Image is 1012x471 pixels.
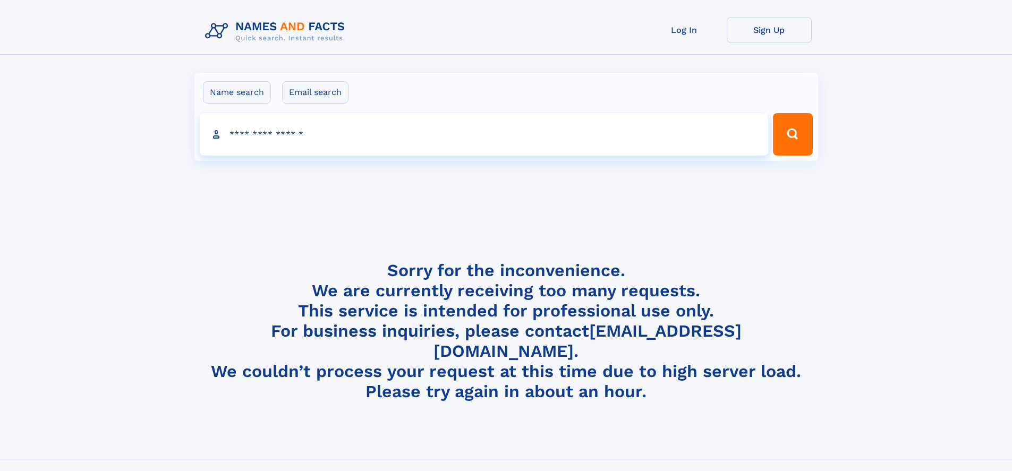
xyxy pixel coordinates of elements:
[203,81,271,104] label: Name search
[201,17,354,46] img: Logo Names and Facts
[642,17,727,43] a: Log In
[201,260,812,402] h4: Sorry for the inconvenience. We are currently receiving too many requests. This service is intend...
[200,113,769,156] input: search input
[282,81,348,104] label: Email search
[727,17,812,43] a: Sign Up
[773,113,812,156] button: Search Button
[433,321,742,361] a: [EMAIL_ADDRESS][DOMAIN_NAME]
